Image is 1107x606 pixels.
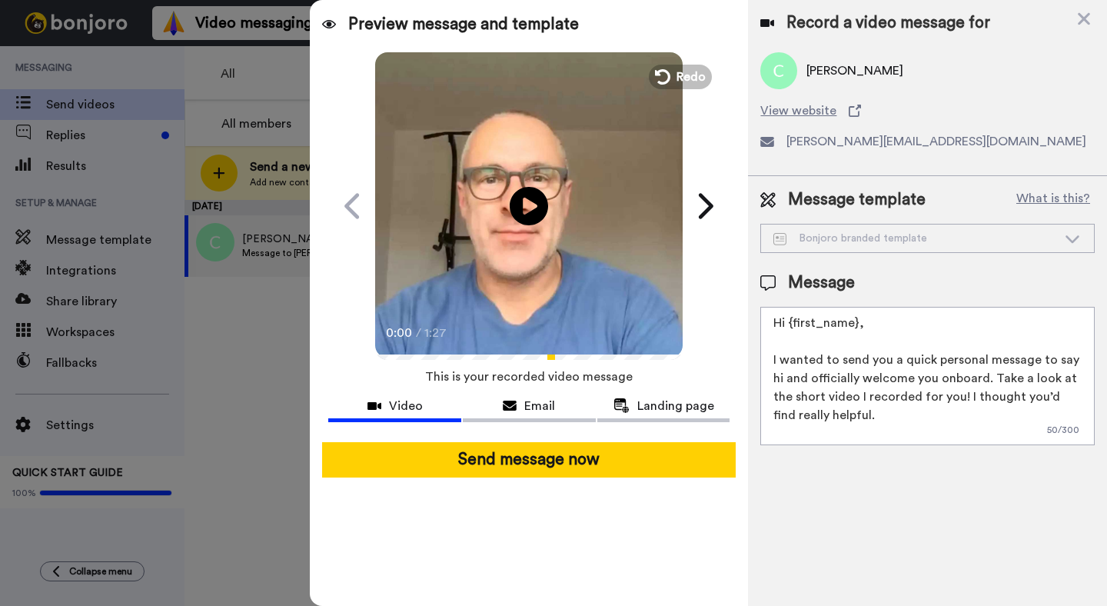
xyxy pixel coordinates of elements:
[760,102,836,120] span: View website
[760,102,1095,120] a: View website
[416,324,421,342] span: /
[788,271,855,295] span: Message
[389,397,423,415] span: Video
[637,397,714,415] span: Landing page
[424,324,451,342] span: 1:27
[386,324,413,342] span: 0:00
[773,233,786,245] img: Message-temps.svg
[322,442,736,478] button: Send message now
[425,360,633,394] span: This is your recorded video message
[1012,188,1095,211] button: What is this?
[788,188,926,211] span: Message template
[773,231,1057,246] div: Bonjoro branded template
[760,307,1095,445] textarea: Hi {first_name}, I wanted to send you a quick personal message to say hi and officially welcome y...
[524,397,555,415] span: Email
[786,132,1086,151] span: [PERSON_NAME][EMAIL_ADDRESS][DOMAIN_NAME]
